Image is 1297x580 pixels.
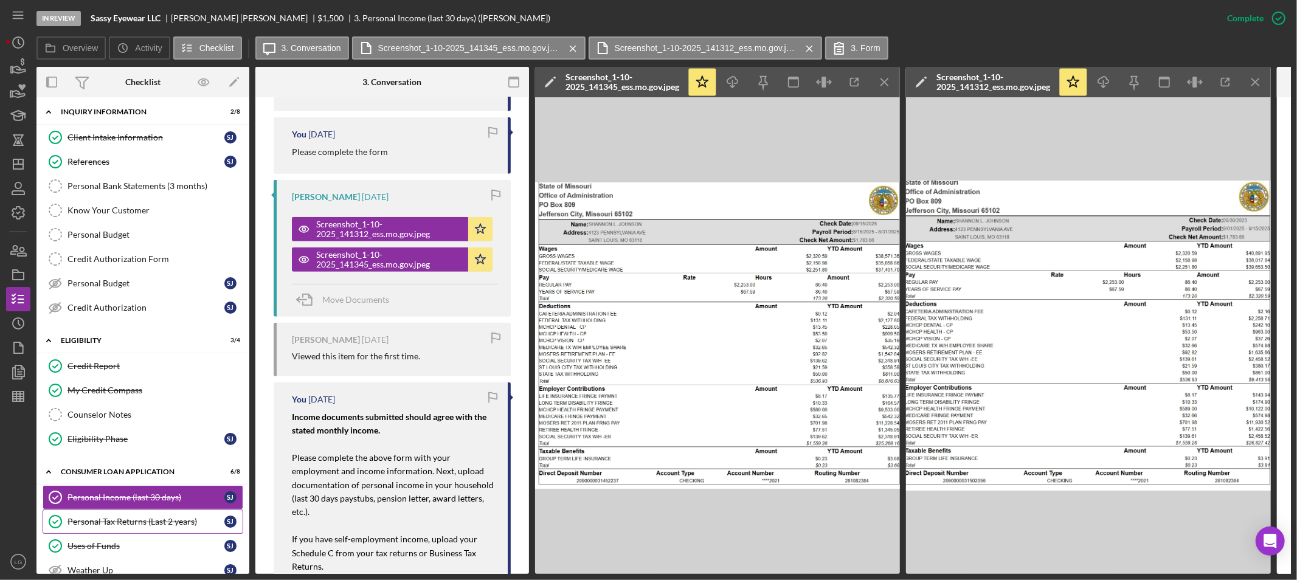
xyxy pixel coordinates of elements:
button: Checklist [173,36,242,60]
div: My Credit Compass [67,385,243,395]
div: [PERSON_NAME] [292,192,360,202]
div: Credit Authorization [67,303,224,312]
button: Activity [109,36,170,60]
img: Preview [906,97,1271,574]
div: Personal Bank Statements (3 months) [67,181,243,191]
div: S J [224,131,237,143]
div: Screenshot_1-10-2025_141312_ess.mo.gov.jpeg [936,72,1052,92]
div: Weather Up [67,565,224,575]
div: [PERSON_NAME] [PERSON_NAME] [171,13,318,23]
div: Personal Budget [67,278,224,288]
div: Counselor Notes [67,410,243,419]
label: 3. Form [851,43,880,53]
label: 3. Conversation [282,43,341,53]
div: [PERSON_NAME] [292,335,360,345]
a: Personal Tax Returns (Last 2 years)SJ [43,509,243,534]
div: Know Your Customer [67,205,243,215]
div: Screenshot_1-10-2025_141312_ess.mo.gov.jpeg [316,219,462,239]
time: 2025-10-01 19:57 [308,395,335,404]
a: Personal Income (last 30 days)SJ [43,485,243,509]
mark: If you have self-employment income, upload your Schedule C from your tax returns or Business Tax ... [292,534,479,571]
div: S J [224,564,237,576]
button: Screenshot_1-10-2025_141345_ess.mo.gov.jpeg [292,247,493,272]
div: S J [224,516,237,528]
a: Know Your Customer [43,198,243,223]
span: Move Documents [322,294,389,305]
div: Screenshot_1-10-2025_141345_ess.mo.gov.jpeg [316,250,462,269]
label: Screenshot_1-10-2025_141345_ess.mo.gov.jpeg [378,43,561,53]
div: Credit Report [67,361,243,371]
div: S J [224,302,237,314]
div: 3. Personal Income (last 30 days) ([PERSON_NAME]) [354,13,550,23]
a: Credit AuthorizationSJ [43,295,243,320]
mark: Income documents submitted should agree with the stated monthly income. [292,412,488,435]
a: Credit Authorization Form [43,247,243,271]
div: Personal Budget [67,230,243,240]
mark: Please complete the above form with your employment and income information. Next, upload document... [292,452,496,517]
div: References [67,157,224,167]
div: In Review [36,11,81,26]
button: Move Documents [292,285,401,315]
button: 3. Form [825,36,888,60]
div: Credit Authorization Form [67,254,243,264]
text: LG [15,559,22,565]
label: Overview [63,43,98,53]
div: Personal Income (last 30 days) [67,492,224,502]
time: 2025-10-03 14:50 [308,129,335,139]
div: Client Intake Information [67,133,224,142]
button: 3. Conversation [255,36,349,60]
a: Personal Budget [43,223,243,247]
div: Viewed this item for the first time. [292,351,420,361]
button: Screenshot_1-10-2025_141345_ess.mo.gov.jpeg [352,36,586,60]
div: S J [224,433,237,445]
button: Screenshot_1-10-2025_141312_ess.mo.gov.jpeg [589,36,822,60]
div: Consumer Loan Application [61,468,210,475]
a: Personal Bank Statements (3 months) [43,174,243,198]
a: Credit Report [43,354,243,378]
button: LG [6,550,30,574]
div: S J [224,277,237,289]
div: 3 / 4 [218,337,240,344]
div: Checklist [125,77,161,87]
span: $1,500 [318,13,344,23]
a: Uses of FundsSJ [43,534,243,558]
div: S J [224,540,237,552]
a: Client Intake InformationSJ [43,125,243,150]
div: S J [224,491,237,503]
button: Screenshot_1-10-2025_141312_ess.mo.gov.jpeg [292,217,493,241]
b: Sassy Eyewear LLC [91,13,161,23]
div: Personal Tax Returns (Last 2 years) [67,517,224,526]
time: 2025-10-01 19:57 [362,335,389,345]
div: S J [224,156,237,168]
label: Screenshot_1-10-2025_141312_ess.mo.gov.jpeg [615,43,797,53]
div: You [292,395,306,404]
div: Open Intercom Messenger [1256,526,1285,556]
div: 2 / 8 [218,108,240,116]
div: 3. Conversation [363,77,422,87]
a: ReferencesSJ [43,150,243,174]
label: Checklist [199,43,234,53]
a: My Credit Compass [43,378,243,402]
div: Eligibility [61,337,210,344]
div: Screenshot_1-10-2025_141345_ess.mo.gov.jpeg [565,72,681,92]
div: 6 / 8 [218,468,240,475]
a: Counselor Notes [43,402,243,427]
label: Activity [135,43,162,53]
img: Preview [535,97,900,574]
button: Complete [1215,6,1291,30]
p: Please complete the form [292,145,388,159]
a: Eligibility PhaseSJ [43,427,243,451]
div: You [292,129,306,139]
time: 2025-10-01 19:58 [362,192,389,202]
div: Complete [1227,6,1264,30]
div: Uses of Funds [67,541,224,551]
button: Overview [36,36,106,60]
div: Eligibility Phase [67,434,224,444]
a: Personal BudgetSJ [43,271,243,295]
div: Inquiry Information [61,108,210,116]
